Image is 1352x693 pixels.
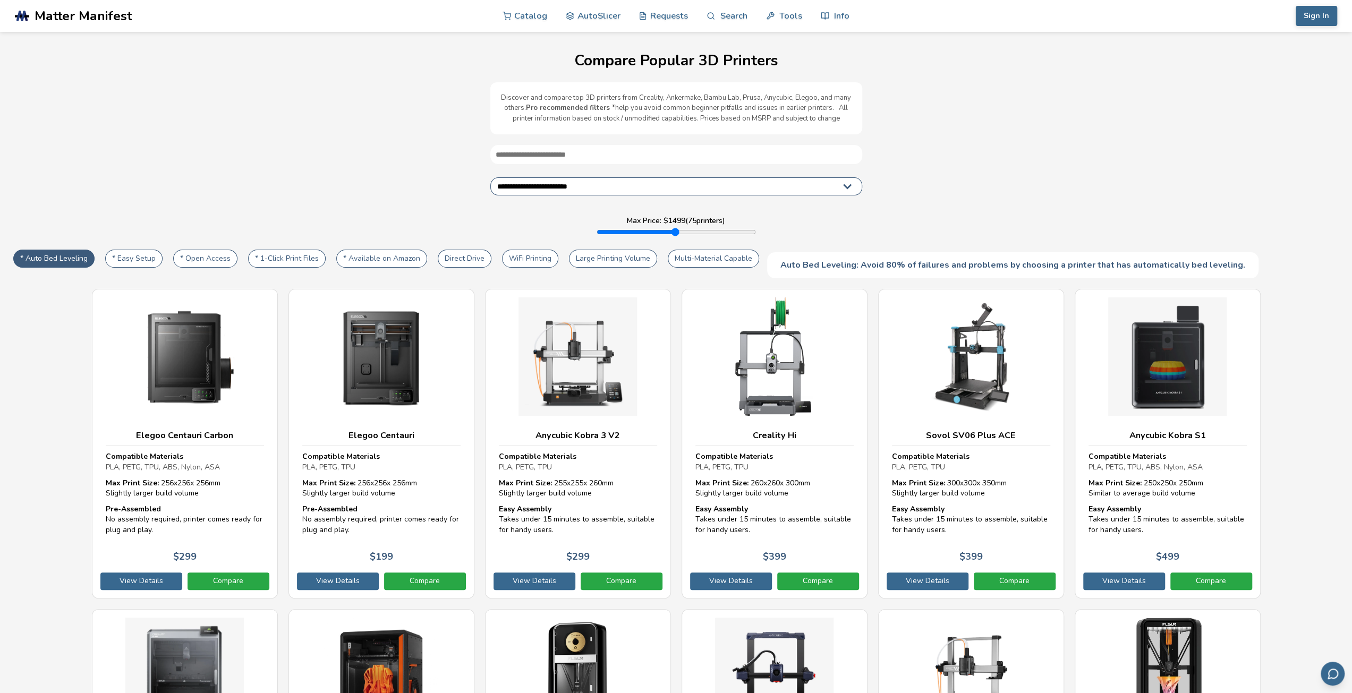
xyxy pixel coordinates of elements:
div: 300 x 300 x 350 mm Slightly larger build volume [892,478,1050,499]
h3: Sovol SV06 Plus ACE [892,430,1050,441]
span: PLA, PETG, TPU [892,462,945,472]
span: PLA, PETG, TPU, ABS, Nylon, ASA [106,462,220,472]
a: Anycubic Kobra 3 V2Compatible MaterialsPLA, PETG, TPUMax Print Size: 255x255x 260mmSlightly large... [485,289,671,598]
h3: Elegoo Centauri Carbon [106,430,264,441]
a: Compare [384,572,466,589]
p: $ 399 [763,551,786,562]
h3: Creality Hi [695,430,854,441]
button: * Easy Setup [105,250,163,268]
a: Elegoo Centauri CarbonCompatible MaterialsPLA, PETG, TPU, ABS, Nylon, ASAMax Print Size: 256x256x... [92,289,278,598]
button: * 1-Click Print Files [248,250,326,268]
button: * Open Access [173,250,237,268]
a: Compare [1170,572,1252,589]
h3: Anycubic Kobra 3 V2 [499,430,657,441]
span: PLA, PETG, TPU [302,462,355,472]
strong: Compatible Materials [499,451,576,461]
strong: Easy Assembly [695,504,748,514]
strong: Easy Assembly [499,504,551,514]
strong: Compatible Materials [302,451,380,461]
a: View Details [887,572,968,589]
strong: Max Print Size: [695,478,749,488]
p: $ 499 [1156,551,1179,562]
span: PLA, PETG, TPU, ABS, Nylon, ASA [1089,462,1203,472]
strong: Pre-Assembled [302,504,358,514]
strong: Compatible Materials [695,451,773,461]
strong: Compatible Materials [892,451,970,461]
strong: Max Print Size: [106,478,159,488]
a: View Details [494,572,575,589]
button: Send feedback via email [1321,662,1345,686]
strong: Max Print Size: [1089,478,1142,488]
strong: Compatible Materials [106,451,183,461]
a: Compare [777,572,859,589]
span: Matter Manifest [35,8,132,23]
div: 256 x 256 x 256 mm Slightly larger build volume [302,478,461,499]
a: Compare [188,572,269,589]
label: Max Price: $ 1499 ( 75 printers) [627,217,725,225]
a: Elegoo CentauriCompatible MaterialsPLA, PETG, TPUMax Print Size: 256x256x 256mmSlightly larger bu... [288,289,474,598]
a: Anycubic Kobra S1Compatible MaterialsPLA, PETG, TPU, ABS, Nylon, ASAMax Print Size: 250x250x 250m... [1075,289,1261,598]
a: Sovol SV06 Plus ACECompatible MaterialsPLA, PETG, TPUMax Print Size: 300x300x 350mmSlightly large... [878,289,1064,598]
strong: Easy Assembly [892,504,945,514]
a: View Details [1083,572,1165,589]
strong: Max Print Size: [892,478,945,488]
button: * Available on Amazon [336,250,427,268]
div: No assembly required, printer comes ready for plug and play. [106,504,264,535]
strong: Max Print Size: [302,478,355,488]
h3: Anycubic Kobra S1 [1089,430,1247,441]
div: 256 x 256 x 256 mm Slightly larger build volume [106,478,264,499]
button: Sign In [1296,6,1337,26]
strong: Pre-Assembled [106,504,161,514]
p: $ 199 [370,551,393,562]
div: Takes under 15 minutes to assemble, suitable for handy users. [1089,504,1247,535]
h1: Compare Popular 3D Printers [11,53,1341,69]
h3: Elegoo Centauri [302,430,461,441]
a: Compare [581,572,662,589]
b: Pro recommended filters * [526,103,615,113]
p: $ 299 [173,551,197,562]
div: No assembly required, printer comes ready for plug and play. [302,504,461,535]
div: 250 x 250 x 250 mm Similar to average build volume [1089,478,1247,499]
div: Takes under 15 minutes to assemble, suitable for handy users. [892,504,1050,535]
div: 260 x 260 x 300 mm Slightly larger build volume [695,478,854,499]
a: View Details [690,572,772,589]
button: Direct Drive [438,250,491,268]
button: Multi-Material Capable [668,250,759,268]
span: PLA, PETG, TPU [499,462,552,472]
strong: Max Print Size: [499,478,552,488]
div: Takes under 15 minutes to assemble, suitable for handy users. [695,504,854,535]
strong: Easy Assembly [1089,504,1141,514]
p: $ 399 [959,551,983,562]
div: Auto Bed Leveling: Avoid 80% of failures and problems by choosing a printer that has automaticall... [767,252,1259,278]
span: PLA, PETG, TPU [695,462,749,472]
div: 255 x 255 x 260 mm Slightly larger build volume [499,478,657,499]
p: $ 299 [566,551,590,562]
button: WiFi Printing [502,250,558,268]
a: Compare [974,572,1056,589]
strong: Compatible Materials [1089,451,1166,461]
button: * Auto Bed Leveling [13,250,95,268]
p: Discover and compare top 3D printers from Creality, Ankermake, Bambu Lab, Prusa, Anycubic, Elegoo... [501,93,852,124]
a: View Details [100,572,182,589]
a: View Details [297,572,379,589]
div: Takes under 15 minutes to assemble, suitable for handy users. [499,504,657,535]
button: Large Printing Volume [569,250,657,268]
a: Creality HiCompatible MaterialsPLA, PETG, TPUMax Print Size: 260x260x 300mmSlightly larger build ... [682,289,868,598]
